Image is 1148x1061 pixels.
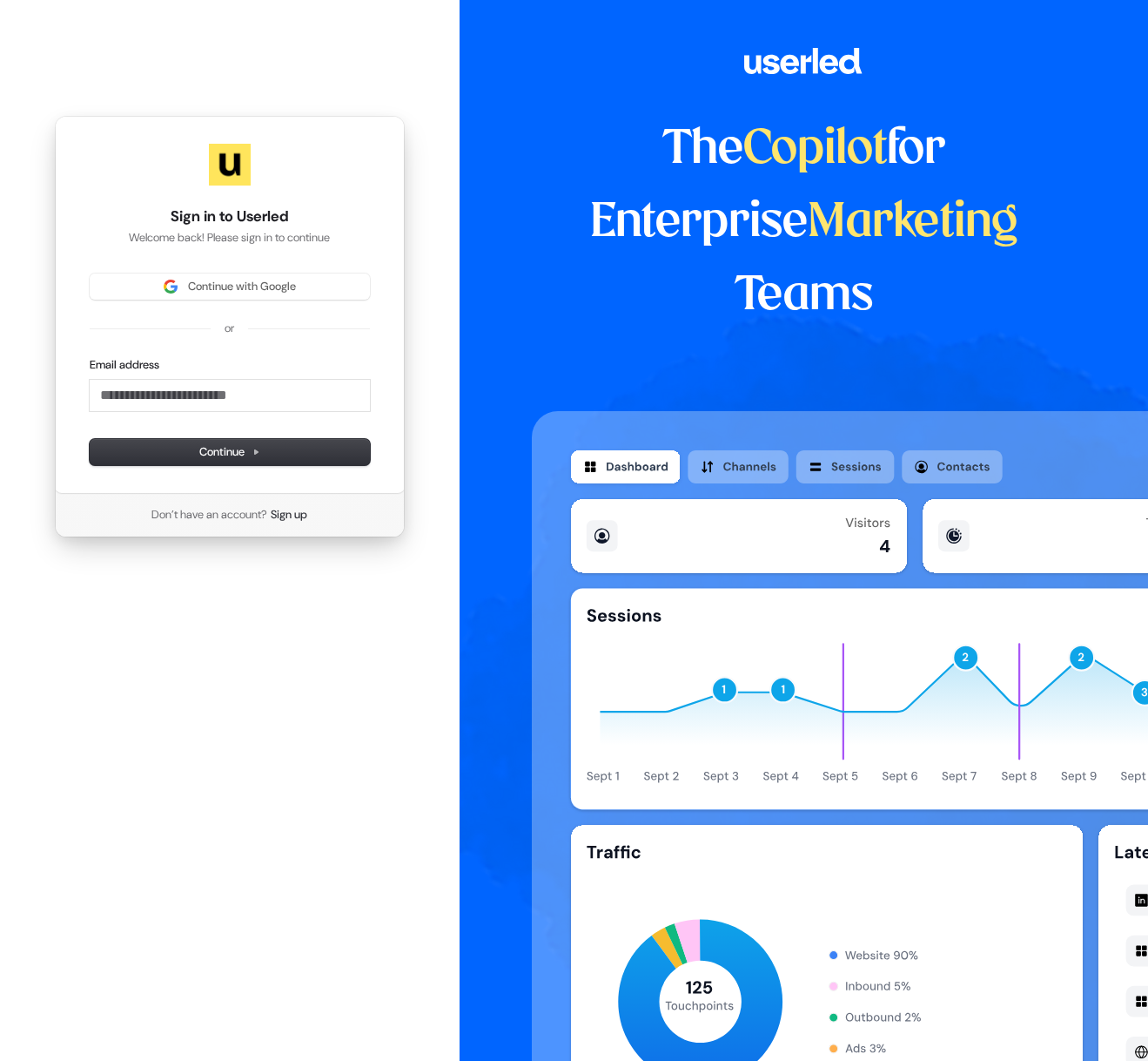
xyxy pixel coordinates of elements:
img: Sign in with Google [164,280,178,294]
p: Welcome back! Please sign in to continue [90,230,370,246]
h1: Sign in to Userled [90,206,370,227]
span: Copilot [743,127,887,172]
label: Email address [90,357,159,373]
span: Marketing [808,200,1018,246]
a: Sign up [271,507,307,523]
span: Continue [199,444,260,460]
img: Userled [209,144,251,186]
button: Sign in with GoogleContinue with Google [90,274,370,300]
p: or [225,321,234,336]
span: Don’t have an account? [151,507,267,523]
h1: The for Enterprise Teams [532,113,1076,333]
button: Continue [90,439,370,465]
span: Continue with Google [188,279,296,294]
